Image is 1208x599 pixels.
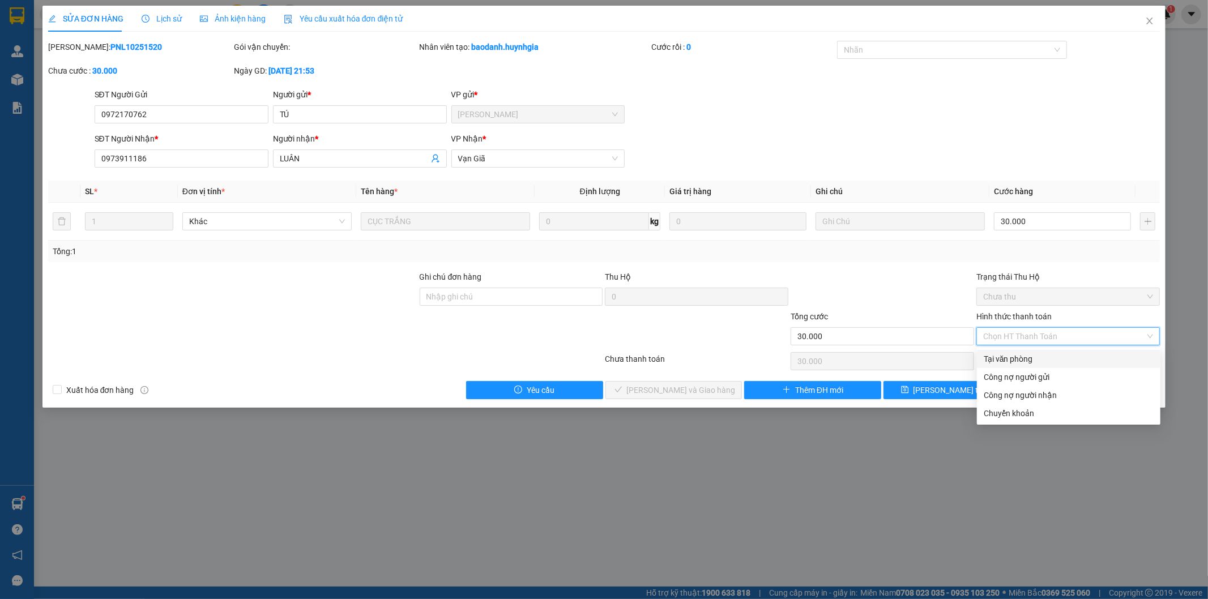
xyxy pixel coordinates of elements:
div: Tại văn phòng [984,353,1154,365]
button: save[PERSON_NAME] thay đổi [883,381,1021,399]
button: Close [1134,6,1166,37]
div: 0968890099 [74,50,164,66]
b: [DATE] 21:53 [268,66,314,75]
span: exclamation-circle [514,386,522,395]
span: edit [48,15,56,23]
span: close [1145,16,1154,25]
button: plus [1140,212,1155,230]
button: plusThêm ĐH mới [744,381,881,399]
div: SĐT Người Gửi [95,88,268,101]
span: Tên hàng [361,187,398,196]
div: [PERSON_NAME]: [48,41,232,53]
div: Chưa thanh toán [604,353,790,373]
input: Ghi Chú [816,212,985,230]
span: picture [200,15,208,23]
div: VP gửi [451,88,625,101]
span: Yêu cầu xuất hóa đơn điện tử [284,14,403,23]
span: Đơn vị tính [182,187,225,196]
div: Cước rồi : [651,41,835,53]
button: delete [53,212,71,230]
span: Tổng cước [791,312,828,321]
input: VD: Bàn, Ghế [361,212,530,230]
span: Gửi: [10,11,27,23]
div: Tổng: 1 [53,245,466,258]
input: 0 [669,212,806,230]
b: 0 [686,42,691,52]
span: Xuất hóa đơn hàng [62,384,139,396]
span: VP Nhận [451,134,483,143]
div: Vạn Giã [74,10,164,23]
span: Ảnh kiện hàng [200,14,266,23]
span: Khác [189,213,345,230]
span: Cước hàng [994,187,1033,196]
span: SỬA ĐƠN HÀNG [48,14,123,23]
img: icon [284,15,293,24]
span: Vạn Giã [458,150,618,167]
span: save [901,386,909,395]
div: Nhân viên tạo: [420,41,650,53]
span: kg [649,212,660,230]
span: Giá trị hàng [669,187,711,196]
span: Định lượng [580,187,620,196]
span: plus [783,386,791,395]
div: Ngày GD: [234,65,417,77]
div: Người gửi [273,88,447,101]
b: PNL10251520 [110,42,162,52]
div: Chuyển khoản [984,407,1154,420]
span: [PERSON_NAME] thay đổi [914,384,1004,396]
label: Ghi chú đơn hàng [420,272,482,281]
span: Chưa thu [72,73,113,85]
span: Lịch sử [142,14,182,23]
div: Cước gửi hàng sẽ được ghi vào công nợ của người nhận [977,386,1160,404]
span: SL [85,187,94,196]
div: Công nợ người gửi [984,371,1154,383]
b: baodanh.huynhgia [472,42,539,52]
button: check[PERSON_NAME] và Giao hàng [605,381,742,399]
span: Yêu cầu [527,384,554,396]
label: Hình thức thanh toán [976,312,1052,321]
span: clock-circle [142,15,150,23]
div: SĐT Người Nhận [95,132,268,145]
span: Thu Hộ [605,272,631,281]
span: Chưa thu [983,288,1153,305]
b: 30.000 [92,66,117,75]
span: Nhận: [74,11,101,23]
button: exclamation-circleYêu cầu [466,381,603,399]
div: VIÊN [10,37,66,50]
div: Công nợ người nhận [984,389,1154,401]
input: Ghi chú đơn hàng [420,288,603,306]
div: Cước gửi hàng sẽ được ghi vào công nợ của người gửi [977,368,1160,386]
div: Người nhận [273,132,447,145]
span: Thêm ĐH mới [795,384,843,396]
div: Chưa cước : [48,65,232,77]
span: Chọn HT Thanh Toán [983,328,1153,345]
span: info-circle [140,386,148,394]
span: Phạm Ngũ Lão [458,106,618,123]
div: Trạng thái Thu Hộ [976,271,1160,283]
div: Quận 5 [10,10,66,37]
span: user-add [431,154,440,163]
th: Ghi chú [811,181,989,203]
div: CHỊ [PERSON_NAME] [74,23,164,50]
div: Gói vận chuyển: [234,41,417,53]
